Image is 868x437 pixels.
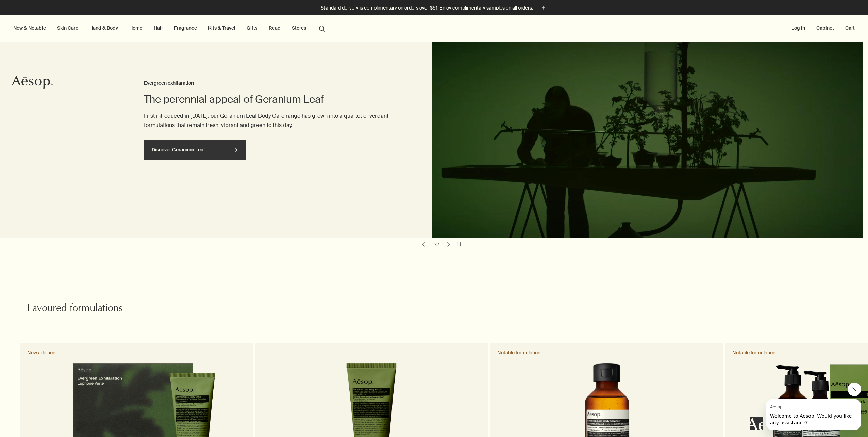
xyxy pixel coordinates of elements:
div: 1 / 2 [431,241,441,247]
a: Kits & Travel [207,23,237,32]
a: Hand & Body [88,23,119,32]
button: Standard delivery is complimentary on orders over $51. Enjoy complimentary samples on all orders. [321,4,547,12]
a: Discover Geranium Leaf [144,140,246,160]
button: Stores [290,23,307,32]
svg: Aesop [12,76,53,89]
h3: Evergreen exhilaration [144,79,404,87]
button: next slide [444,240,453,249]
button: previous slide [419,240,428,249]
p: Standard delivery is complimentary on orders over $51. Enjoy complimentary samples on all orders. [321,4,533,12]
iframe: no content [750,417,763,430]
iframe: Close message from Aesop [848,383,861,396]
p: First introduced in [DATE], our Geranium Leaf Body Care range has grown into a quartet of verdant... [144,111,404,130]
a: Home [128,23,144,32]
a: Aesop [12,76,53,91]
a: Gifts [245,23,259,32]
button: Log in [790,23,806,32]
a: Fragrance [173,23,198,32]
button: Cart [844,23,856,32]
a: Skin Care [56,23,80,32]
a: Read [267,23,282,32]
nav: primary [12,15,328,42]
nav: supplementary [790,15,856,42]
button: New & Notable [12,23,47,32]
h2: The perennial appeal of Geranium Leaf [144,93,404,106]
a: Cabinet [815,23,835,32]
div: Aesop says "Welcome to Aesop. Would you like any assistance?". Open messaging window to continue ... [750,383,861,430]
iframe: Message from Aesop [766,399,861,430]
button: pause [454,240,464,249]
button: Open search [316,21,328,34]
h2: Favoured formulations [27,302,294,316]
a: Hair [152,23,164,32]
